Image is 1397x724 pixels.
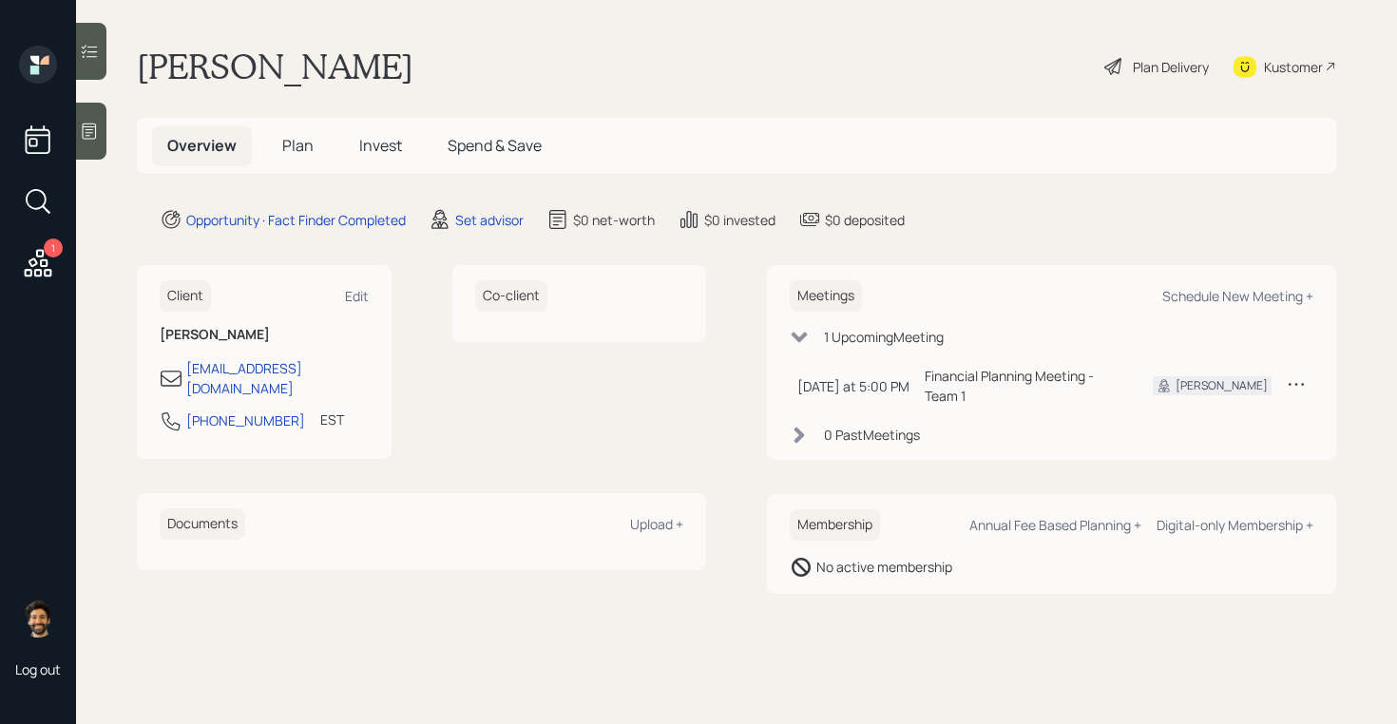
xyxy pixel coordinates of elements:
[790,280,862,312] h6: Meetings
[824,327,944,347] div: 1 Upcoming Meeting
[816,557,952,577] div: No active membership
[1162,287,1313,305] div: Schedule New Meeting +
[704,210,775,230] div: $0 invested
[1264,57,1323,77] div: Kustomer
[160,508,245,540] h6: Documents
[797,376,909,396] div: [DATE] at 5:00 PM
[137,46,413,87] h1: [PERSON_NAME]
[573,210,655,230] div: $0 net-worth
[160,280,211,312] h6: Client
[1133,57,1209,77] div: Plan Delivery
[345,287,369,305] div: Edit
[448,135,542,156] span: Spend & Save
[167,135,237,156] span: Overview
[475,280,547,312] h6: Co-client
[969,516,1141,534] div: Annual Fee Based Planning +
[630,515,683,533] div: Upload +
[15,660,61,678] div: Log out
[186,410,305,430] div: [PHONE_NUMBER]
[186,358,369,398] div: [EMAIL_ADDRESS][DOMAIN_NAME]
[824,425,920,445] div: 0 Past Meeting s
[825,210,905,230] div: $0 deposited
[455,210,524,230] div: Set advisor
[1176,377,1268,394] div: [PERSON_NAME]
[359,135,402,156] span: Invest
[44,238,63,257] div: 1
[925,366,1122,406] div: Financial Planning Meeting - Team 1
[320,410,344,429] div: EST
[160,327,369,343] h6: [PERSON_NAME]
[790,509,880,541] h6: Membership
[1157,516,1313,534] div: Digital-only Membership +
[186,210,406,230] div: Opportunity · Fact Finder Completed
[19,600,57,638] img: eric-schwartz-headshot.png
[282,135,314,156] span: Plan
